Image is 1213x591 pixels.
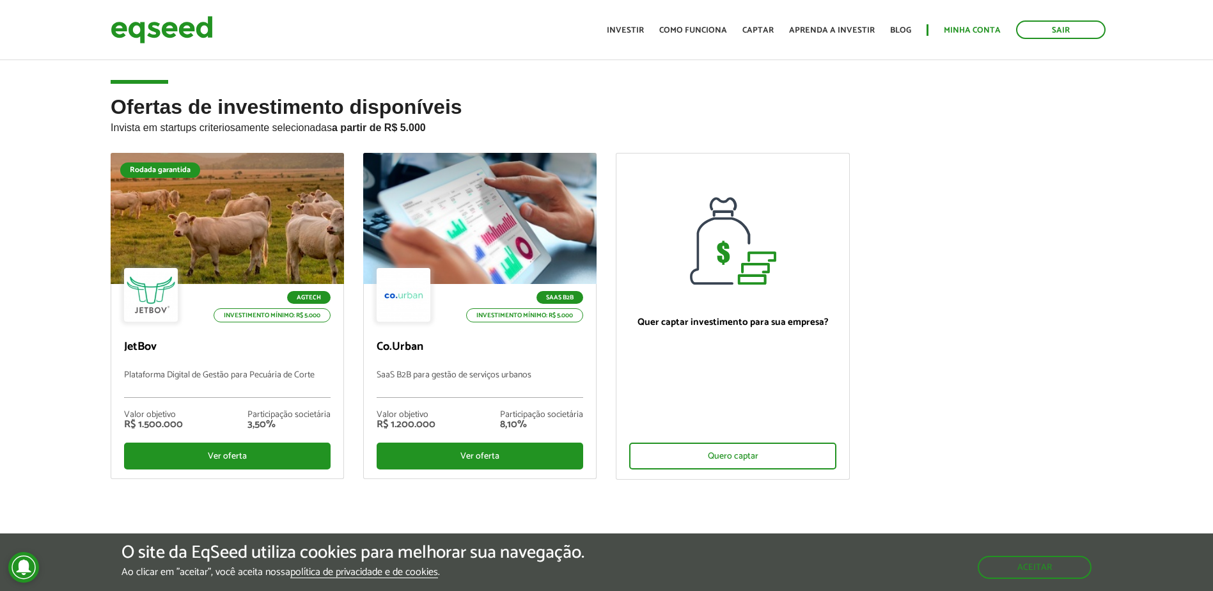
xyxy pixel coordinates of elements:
[124,443,331,469] div: Ver oferta
[111,153,344,479] a: Rodada garantida Agtech Investimento mínimo: R$ 5.000 JetBov Plataforma Digital de Gestão para Pe...
[1016,20,1106,39] a: Sair
[466,308,583,322] p: Investimento mínimo: R$ 5.000
[377,340,583,354] p: Co.Urban
[111,118,1102,134] p: Invista em startups criteriosamente selecionadas
[500,420,583,430] div: 8,10%
[659,26,727,35] a: Como funciona
[363,153,597,479] a: SaaS B2B Investimento mínimo: R$ 5.000 Co.Urban SaaS B2B para gestão de serviços urbanos Valor ob...
[214,308,331,322] p: Investimento mínimo: R$ 5.000
[978,556,1092,579] button: Aceitar
[377,370,583,398] p: SaaS B2B para gestão de serviços urbanos
[944,26,1001,35] a: Minha conta
[629,317,836,328] p: Quer captar investimento para sua empresa?
[111,13,213,47] img: EqSeed
[377,420,435,430] div: R$ 1.200.000
[124,411,183,420] div: Valor objetivo
[111,96,1102,153] h2: Ofertas de investimento disponíveis
[121,566,584,578] p: Ao clicar em "aceitar", você aceita nossa .
[377,443,583,469] div: Ver oferta
[121,543,584,563] h5: O site da EqSeed utiliza cookies para melhorar sua navegação.
[290,567,438,578] a: política de privacidade e de cookies
[789,26,875,35] a: Aprenda a investir
[287,291,331,304] p: Agtech
[742,26,774,35] a: Captar
[124,370,331,398] p: Plataforma Digital de Gestão para Pecuária de Corte
[247,420,331,430] div: 3,50%
[332,122,426,133] strong: a partir de R$ 5.000
[629,443,836,469] div: Quero captar
[500,411,583,420] div: Participação societária
[616,153,849,480] a: Quer captar investimento para sua empresa? Quero captar
[120,162,200,178] div: Rodada garantida
[247,411,331,420] div: Participação societária
[607,26,644,35] a: Investir
[890,26,911,35] a: Blog
[124,340,331,354] p: JetBov
[124,420,183,430] div: R$ 1.500.000
[377,411,435,420] div: Valor objetivo
[536,291,583,304] p: SaaS B2B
